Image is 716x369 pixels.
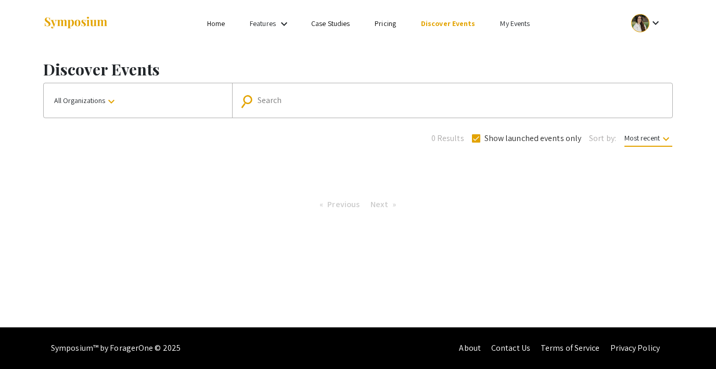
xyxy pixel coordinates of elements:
[43,60,673,79] h1: Discover Events
[500,19,530,28] a: My Events
[620,11,673,35] button: Expand account dropdown
[370,199,388,210] span: Next
[375,19,396,28] a: Pricing
[484,132,582,145] span: Show launched events only
[624,133,672,147] span: Most recent
[616,129,681,147] button: Most recent
[43,16,108,30] img: Symposium by ForagerOne
[491,342,530,353] a: Contact Us
[105,95,118,108] mat-icon: keyboard_arrow_down
[649,17,662,29] mat-icon: Expand account dropdown
[327,199,360,210] span: Previous
[459,342,481,353] a: About
[314,197,401,212] ul: Pagination
[610,342,660,353] a: Privacy Policy
[207,19,225,28] a: Home
[311,19,350,28] a: Case Studies
[51,327,181,369] div: Symposium™ by ForagerOne © 2025
[541,342,600,353] a: Terms of Service
[54,96,118,105] span: All Organizations
[421,19,476,28] a: Discover Events
[44,83,232,118] button: All Organizations
[250,19,276,28] a: Features
[278,18,290,30] mat-icon: Expand Features list
[660,133,672,145] mat-icon: keyboard_arrow_down
[431,132,464,145] span: 0 Results
[242,92,257,110] mat-icon: Search
[589,132,616,145] span: Sort by:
